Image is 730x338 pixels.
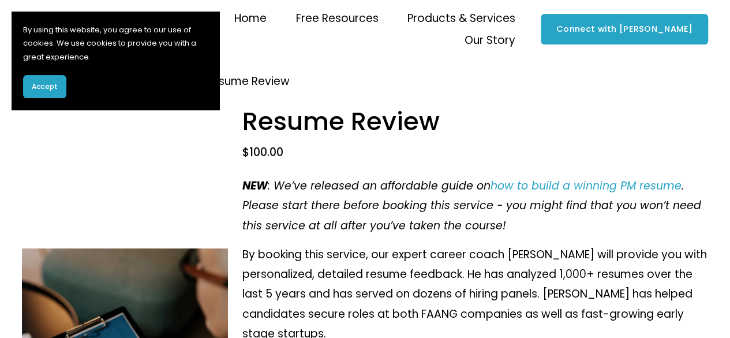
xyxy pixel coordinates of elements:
span: Free Resources [295,9,378,28]
em: : We’ve released an affordable guide on [268,178,491,194]
section: Cookie banner [12,12,219,110]
a: folder dropdown [465,29,515,51]
a: how to build a winning PM resume [491,178,682,194]
a: Connect with [PERSON_NAME] [541,14,708,44]
span: Our Story [465,31,515,50]
button: Accept [23,75,66,98]
span: Accept [32,81,58,92]
p: By using this website, you agree to our use of cookies. We use cookies to provide you with a grea... [23,23,208,64]
a: folder dropdown [407,8,515,29]
h1: Resume Review [242,104,708,139]
em: NEW [242,178,268,194]
em: . Please start there before booking this service - you might find that you won’t need this servic... [242,178,701,233]
span: Products & Services [407,9,515,28]
div: $100.00 [242,145,708,161]
a: Resume Review [205,72,290,91]
a: Home [234,8,267,29]
a: folder dropdown [295,8,378,29]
